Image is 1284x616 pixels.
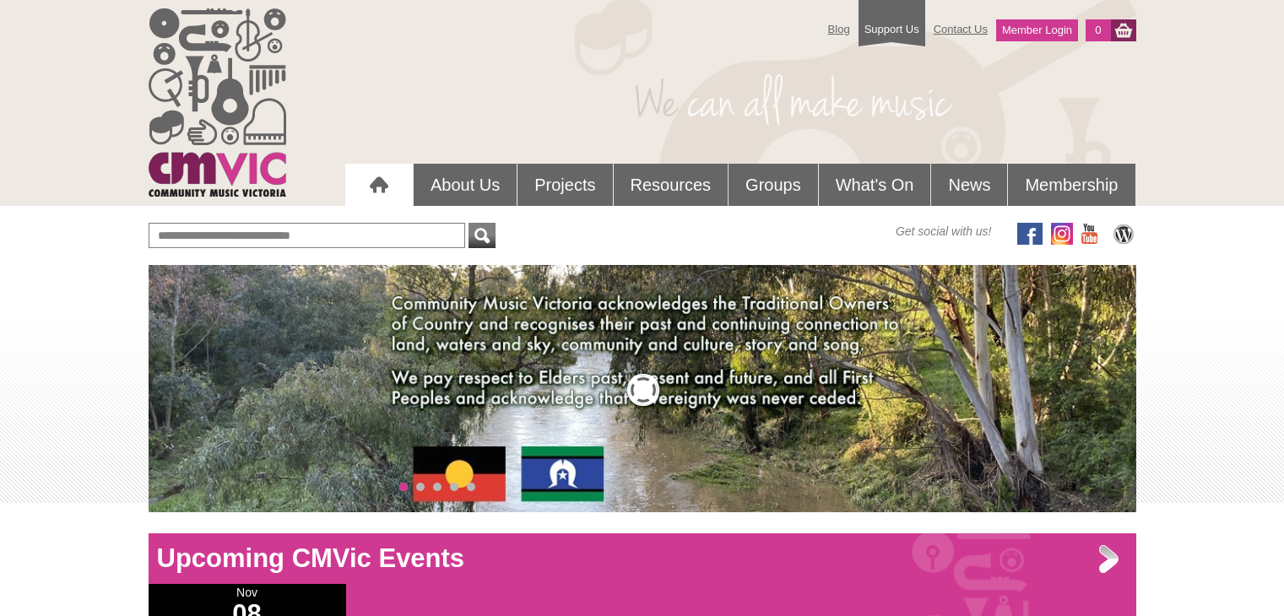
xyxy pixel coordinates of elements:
a: 0 [1086,19,1110,41]
a: About Us [414,164,517,206]
img: icon-instagram.png [1051,223,1073,245]
img: CMVic Blog [1111,223,1136,245]
h1: Upcoming CMVic Events [149,542,1136,575]
a: Member Login [996,19,1078,41]
a: Blog [820,14,859,44]
a: Projects [517,164,612,206]
a: What's On [819,164,931,206]
span: Get social with us! [896,223,992,240]
img: cmvic_logo.png [149,8,286,197]
a: Groups [729,164,818,206]
a: Contact Us [925,14,996,44]
a: Membership [1008,164,1135,206]
a: Resources [614,164,729,206]
a: News [931,164,1007,206]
